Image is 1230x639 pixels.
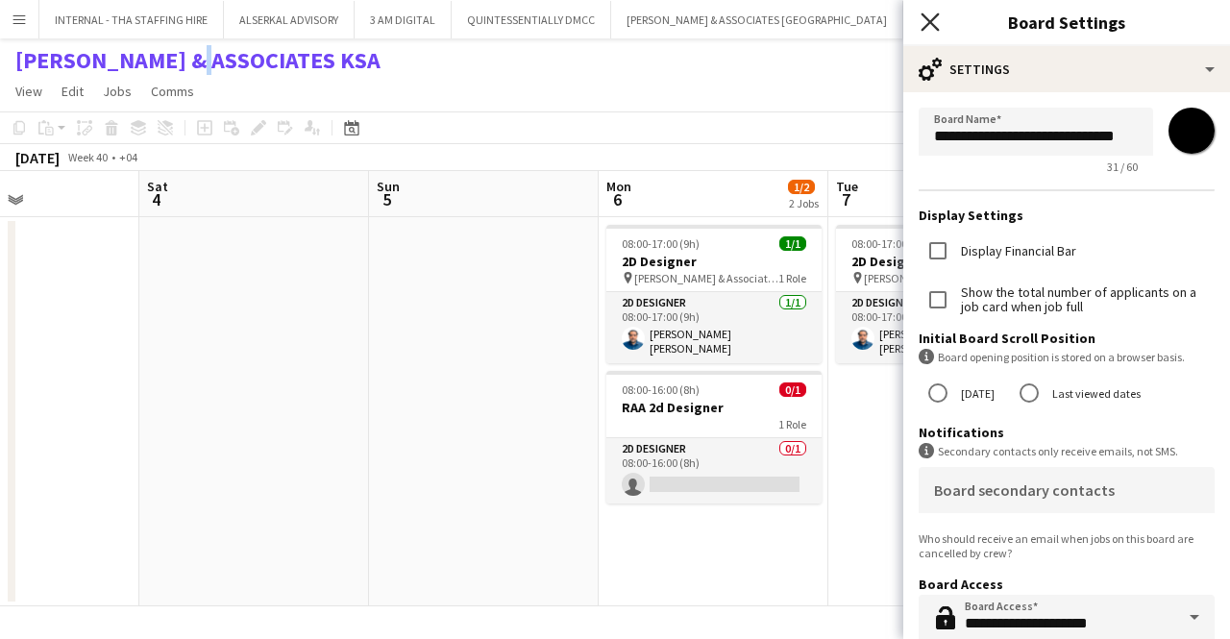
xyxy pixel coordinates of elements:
h3: 2D Designer [836,253,1051,270]
label: Last viewed dates [1048,379,1141,408]
label: Display Financial Bar [957,244,1076,258]
span: [PERSON_NAME] & Associates KSA [634,271,778,285]
span: Comms [151,83,194,100]
app-job-card: 08:00-17:00 (9h)1/12D Designer [PERSON_NAME] & Associates KSA1 Role2D Designer1/108:00-17:00 (9h)... [836,225,1051,363]
div: [DATE] [15,148,60,167]
h3: Display Settings [919,207,1215,224]
span: Jobs [103,83,132,100]
button: INTERNAL - THA STAFFING HIRE [39,1,224,38]
h3: Notifications [919,424,1215,441]
span: 1/2 [788,180,815,194]
a: Comms [143,79,202,104]
button: [PERSON_NAME] & ASSOCIATES [GEOGRAPHIC_DATA] [611,1,903,38]
h3: Board Access [919,576,1215,593]
span: [PERSON_NAME] & Associates KSA [864,271,1008,285]
h3: 2D Designer [606,253,822,270]
span: 7 [833,188,858,210]
span: 08:00-16:00 (8h) [622,382,700,397]
span: 0/1 [779,382,806,397]
app-card-role: 2D Designer1/108:00-17:00 (9h)[PERSON_NAME] [PERSON_NAME] [606,292,822,363]
span: 1 Role [778,417,806,431]
div: 2 Jobs [789,196,819,210]
span: Tue [836,178,858,195]
label: [DATE] [957,379,995,408]
span: Mon [606,178,631,195]
span: 6 [603,188,631,210]
div: Who should receive an email when jobs on this board are cancelled by crew? [919,531,1215,560]
div: Secondary contacts only receive emails, not SMS. [919,443,1215,459]
a: View [8,79,50,104]
span: View [15,83,42,100]
div: Settings [903,46,1230,92]
app-card-role: 2D Designer0/108:00-16:00 (8h) [606,438,822,504]
div: Board opening position is stored on a browser basis. [919,349,1215,365]
span: Sat [147,178,168,195]
mat-label: Board secondary contacts [934,480,1115,500]
h3: RAA 2d Designer [606,399,822,416]
span: Edit [61,83,84,100]
a: Jobs [95,79,139,104]
h3: Initial Board Scroll Position [919,330,1215,347]
button: QUINTESSENTIALLY DMCC [452,1,611,38]
h3: Board Settings [903,10,1230,35]
span: 4 [144,188,168,210]
app-card-role: 2D Designer1/108:00-17:00 (9h)[PERSON_NAME] [PERSON_NAME] [836,292,1051,363]
button: 3 AM DIGITAL [355,1,452,38]
span: 08:00-17:00 (9h) [622,236,700,251]
app-job-card: 08:00-16:00 (8h)0/1RAA 2d Designer1 Role2D Designer0/108:00-16:00 (8h) [606,371,822,504]
label: Show the total number of applicants on a job card when job full [957,285,1215,314]
span: Week 40 [63,150,111,164]
h1: [PERSON_NAME] & ASSOCIATES KSA [15,46,381,75]
a: Edit [54,79,91,104]
button: ALSERKAL ADVISORY [224,1,355,38]
span: 1 Role [778,271,806,285]
span: 08:00-17:00 (9h) [851,236,929,251]
app-job-card: 08:00-17:00 (9h)1/12D Designer [PERSON_NAME] & Associates KSA1 Role2D Designer1/108:00-17:00 (9h)... [606,225,822,363]
span: Sun [377,178,400,195]
span: 1/1 [779,236,806,251]
span: 5 [374,188,400,210]
div: +04 [119,150,137,164]
span: 31 / 60 [1092,160,1153,174]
